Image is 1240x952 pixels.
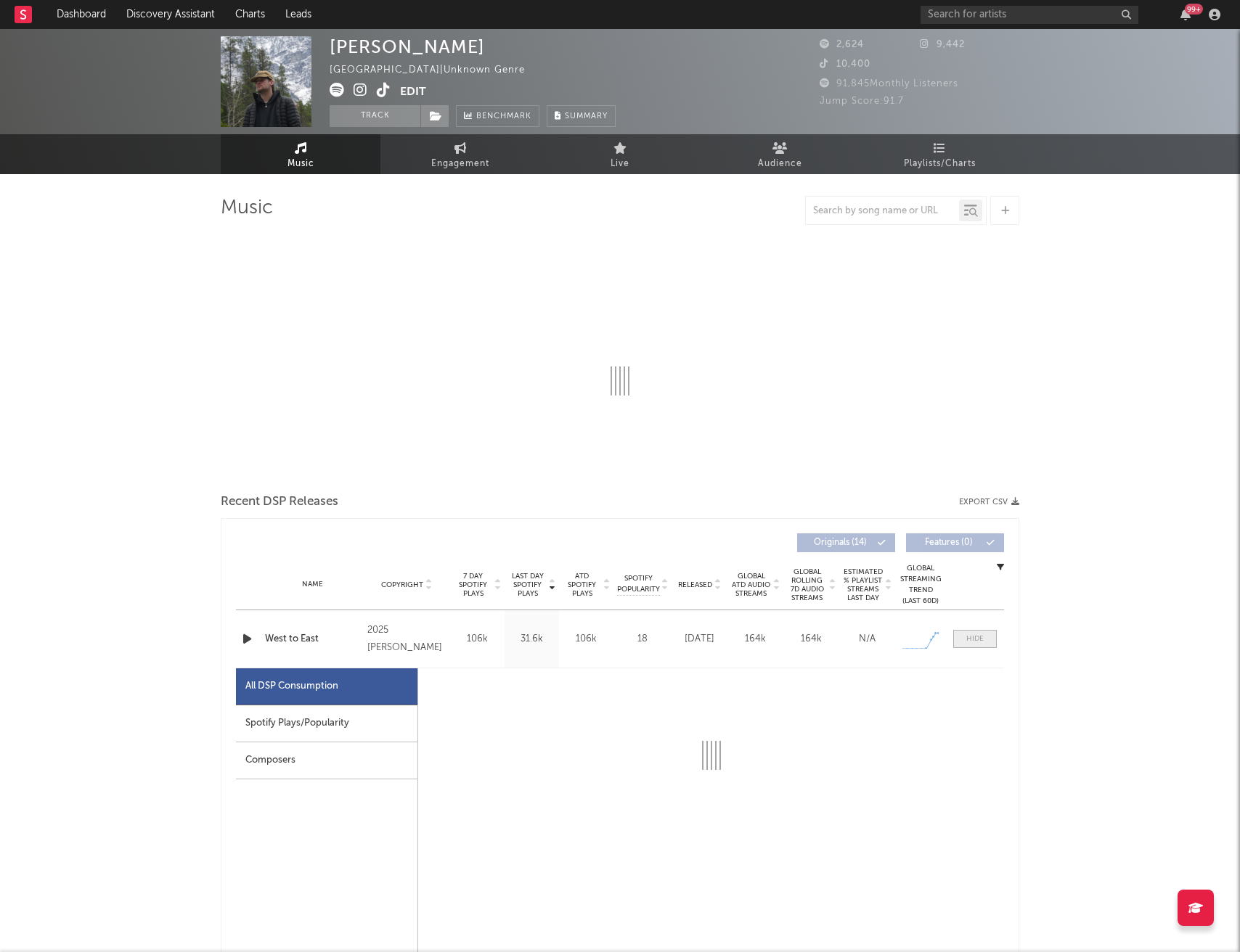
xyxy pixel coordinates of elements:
a: Live [540,134,700,174]
span: Released [678,580,712,589]
span: Spotify Popularity [617,573,660,595]
button: Edit [400,83,426,101]
span: Global Rolling 7D Audio Streams [787,567,827,602]
button: 99+ [1180,9,1191,20]
div: 106k [454,632,501,647]
span: Live [611,155,629,173]
div: All DSP Consumption [236,668,417,705]
input: Search for artists [921,6,1138,24]
button: Features(0) [906,533,1004,552]
a: Audience [700,134,860,174]
span: 9,442 [920,40,965,49]
div: [PERSON_NAME] [330,36,485,57]
span: Benchmark [476,108,531,126]
span: 7 Day Spotify Plays [454,572,492,598]
span: 2,624 [820,40,864,49]
div: 164k [787,632,836,647]
div: [DATE] [675,632,724,647]
span: Global ATD Audio Streams [731,572,771,598]
a: Engagement [380,134,540,174]
button: Track [330,105,420,127]
div: [GEOGRAPHIC_DATA] | Unknown Genre [330,62,542,79]
span: Estimated % Playlist Streams Last Day [843,567,883,602]
span: Last Day Spotify Plays [508,572,547,598]
span: Engagement [431,155,489,173]
a: West to East [265,632,360,647]
span: Jump Score: 91.7 [820,97,904,106]
div: All DSP Consumption [245,678,338,695]
span: Playlists/Charts [904,155,976,173]
div: N/A [843,632,892,647]
div: Spotify Plays/Popularity [236,705,417,742]
button: Export CSV [959,498,1019,506]
span: 91,845 Monthly Listeners [820,79,958,89]
span: 10,400 [820,59,870,69]
span: Features ( 0 ) [915,538,982,547]
a: Playlists/Charts [860,134,1019,174]
input: Search by song name or URL [806,205,959,217]
span: Recent DSP Releases [221,493,338,511]
span: Copyright [381,580,423,589]
a: Benchmark [456,105,539,127]
div: Name [265,579,360,590]
span: Originals ( 14 ) [807,538,873,547]
span: Summary [565,112,608,120]
div: Global Streaming Trend (Last 60D) [899,563,942,607]
div: 31.6k [508,632,555,647]
div: 18 [617,632,668,647]
div: Composers [236,742,417,779]
div: 106k [563,632,610,647]
a: Music [221,134,380,174]
span: ATD Spotify Plays [563,572,601,598]
div: 164k [731,632,780,647]
div: 99 + [1185,4,1203,15]
span: Audience [758,155,802,173]
span: Music [287,155,314,173]
button: Summary [547,105,616,127]
button: Originals(14) [797,533,895,552]
div: 2025 [PERSON_NAME] [367,622,446,657]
